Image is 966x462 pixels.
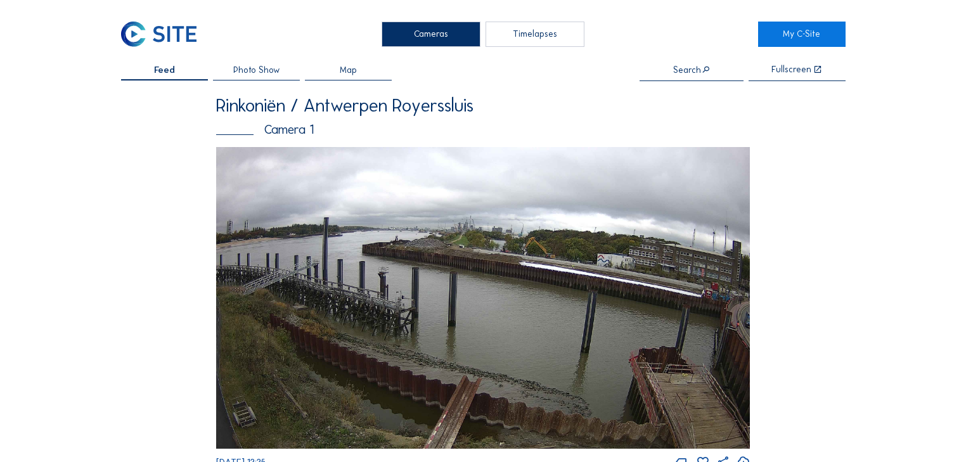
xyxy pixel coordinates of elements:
[382,22,480,47] div: Cameras
[216,97,750,115] div: Rinkoniën / Antwerpen Royerssluis
[486,22,584,47] div: Timelapses
[154,66,175,75] span: Feed
[216,124,750,136] div: Camera 1
[121,22,197,47] img: C-SITE Logo
[233,66,280,75] span: Photo Show
[771,65,811,75] div: Fullscreen
[340,66,357,75] span: Map
[121,22,208,47] a: C-SITE Logo
[758,22,845,47] a: My C-Site
[216,147,750,449] img: Image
